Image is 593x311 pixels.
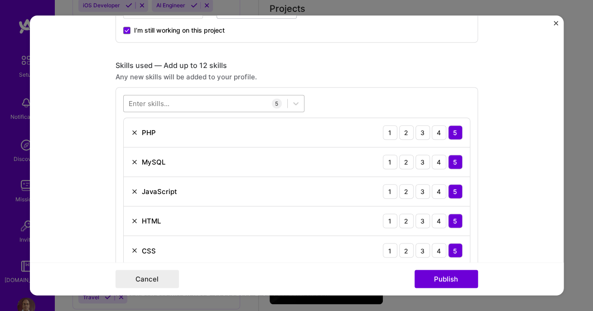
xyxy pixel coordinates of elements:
[399,125,414,140] div: 2
[415,184,430,199] div: 3
[217,1,297,19] input: Present
[448,243,463,258] div: 5
[142,246,156,255] div: CSS
[432,125,446,140] div: 4
[131,129,138,136] img: Remove
[142,157,165,167] div: MySQL
[399,184,414,199] div: 2
[415,155,430,169] div: 3
[415,214,430,228] div: 3
[131,158,138,165] img: Remove
[383,214,397,228] div: 1
[448,214,463,228] div: 5
[432,243,446,258] div: 4
[134,26,225,35] span: I’m still working on this project
[131,188,138,195] img: Remove
[432,155,446,169] div: 4
[448,155,463,169] div: 5
[383,184,397,199] div: 1
[142,216,161,226] div: HTML
[142,128,156,137] div: PHP
[432,214,446,228] div: 4
[129,99,169,108] div: Enter skills...
[383,125,397,140] div: 1
[383,155,397,169] div: 1
[383,243,397,258] div: 1
[399,155,414,169] div: 2
[131,217,138,224] img: Remove
[415,270,478,288] button: Publish
[399,243,414,258] div: 2
[142,187,177,196] div: JavaScript
[272,98,282,108] div: 5
[116,72,478,82] div: Any new skills will be added to your profile.
[131,247,138,254] img: Remove
[123,1,203,19] input: Date
[116,61,478,70] div: Skills used — Add up to 12 skills
[448,184,463,199] div: 5
[432,184,446,199] div: 4
[415,125,430,140] div: 3
[399,214,414,228] div: 2
[116,270,179,288] button: Cancel
[415,243,430,258] div: 3
[554,21,558,30] button: Close
[448,125,463,140] div: 5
